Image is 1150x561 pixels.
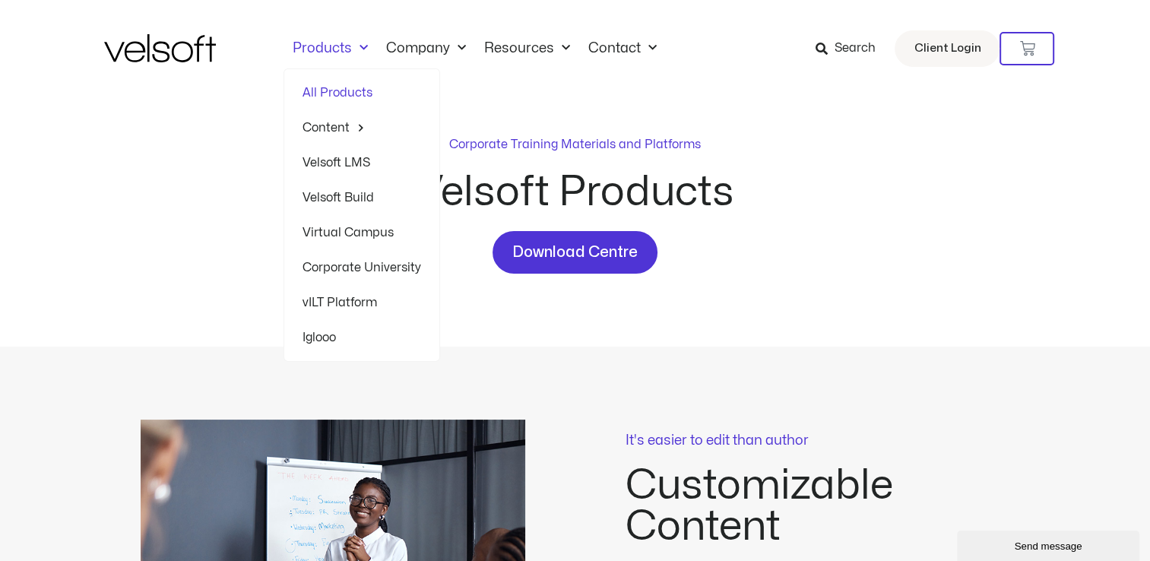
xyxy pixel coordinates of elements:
a: ProductsMenu Toggle [284,40,377,57]
iframe: chat widget [957,528,1142,561]
a: Virtual Campus [303,215,421,250]
span: Client Login [914,39,981,59]
p: Corporate Training Materials and Platforms [449,135,701,154]
p: It's easier to edit than author [626,434,1010,448]
a: CompanyMenu Toggle [377,40,475,57]
a: ResourcesMenu Toggle [475,40,579,57]
nav: Menu [284,40,666,57]
span: Search [834,39,875,59]
img: Velsoft Training Materials [104,34,216,62]
h2: Customizable Content [626,465,1010,547]
span: Download Centre [512,240,638,265]
a: Velsoft Build [303,180,421,215]
a: Corporate University [303,250,421,285]
a: Iglooo [303,320,421,355]
a: Client Login [895,30,1000,67]
ul: ProductsMenu Toggle [284,68,440,362]
a: All Products [303,75,421,110]
a: Velsoft LMS [303,145,421,180]
h2: Velsoft Products [302,172,849,213]
a: ContactMenu Toggle [579,40,666,57]
a: vILT Platform [303,285,421,320]
a: Search [815,36,885,62]
a: Download Centre [493,231,657,274]
a: ContentMenu Toggle [303,110,421,145]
